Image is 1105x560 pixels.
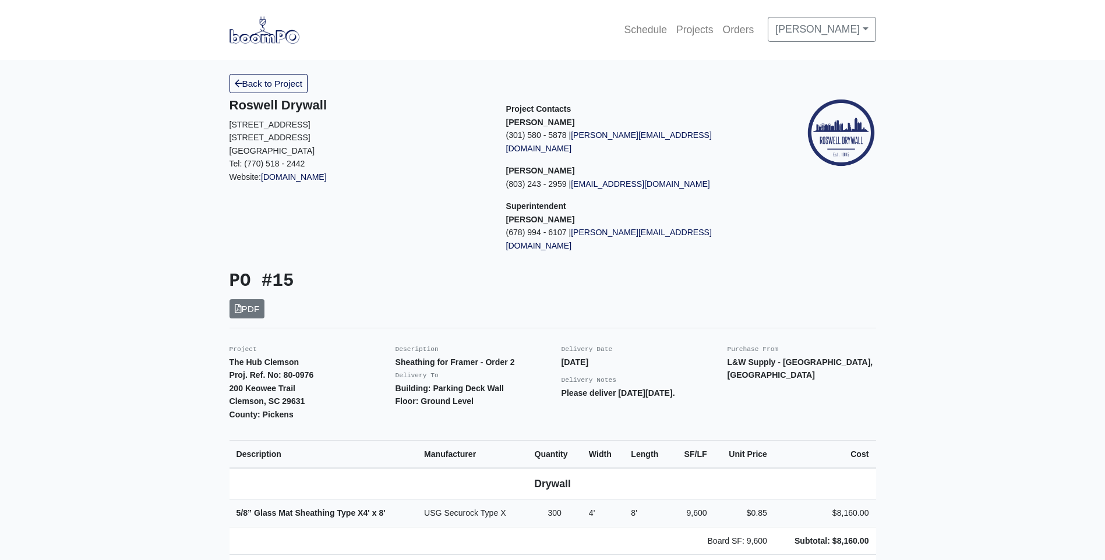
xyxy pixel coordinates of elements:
th: Width [582,440,624,468]
a: [PERSON_NAME] [768,17,875,41]
td: USG Securock Type X [417,499,528,527]
strong: County: Pickens [230,410,294,419]
strong: [PERSON_NAME] [506,118,575,127]
span: 4' [589,508,595,518]
a: [PERSON_NAME][EMAIL_ADDRESS][DOMAIN_NAME] [506,130,712,153]
td: Subtotal: $8,160.00 [774,527,876,555]
strong: The Hub Clemson [230,357,299,367]
span: x [372,508,377,518]
th: Description [230,440,417,468]
img: boomPO [230,16,299,43]
th: Cost [774,440,876,468]
td: $0.85 [714,499,774,527]
p: (803) 243 - 2959 | [506,178,765,191]
td: 9,600 [672,499,714,527]
small: Project [230,346,257,353]
small: Description [396,346,439,353]
strong: 200 Keowee Trail [230,384,295,393]
p: (301) 580 - 5878 | [506,129,765,155]
p: [STREET_ADDRESS] [230,118,489,132]
a: PDF [230,299,265,318]
th: Manufacturer [417,440,528,468]
strong: Please deliver [DATE][DATE]. [562,388,675,398]
th: SF/LF [672,440,714,468]
strong: [PERSON_NAME] [506,166,575,175]
small: Delivery Notes [562,377,617,384]
span: 8' [631,508,637,518]
th: Quantity [527,440,581,468]
p: (678) 994 - 6107 | [506,226,765,252]
h5: Roswell Drywall [230,98,489,113]
strong: Building: Parking Deck Wall [396,384,504,393]
a: [EMAIL_ADDRESS][DOMAIN_NAME] [571,179,710,189]
strong: Clemson, SC 29631 [230,396,305,406]
a: Projects [672,17,718,42]
a: [DOMAIN_NAME] [261,172,327,182]
span: Project Contacts [506,104,571,114]
strong: 5/8” Glass Mat Sheathing Type X [236,508,386,518]
small: Purchase From [728,346,779,353]
td: 300 [527,499,581,527]
a: Back to Project [230,74,308,93]
th: Unit Price [714,440,774,468]
p: [STREET_ADDRESS] [230,131,489,144]
span: 4' [363,508,370,518]
strong: [DATE] [562,357,589,367]
strong: [PERSON_NAME] [506,215,575,224]
th: Length [624,440,672,468]
strong: Proj. Ref. No: 80-0976 [230,370,314,380]
small: Delivery Date [562,346,613,353]
small: Delivery To [396,372,439,379]
a: Schedule [620,17,672,42]
span: Superintendent [506,201,566,211]
p: Tel: (770) 518 - 2442 [230,157,489,171]
strong: Floor: Ground Level [396,396,474,406]
a: [PERSON_NAME][EMAIL_ADDRESS][DOMAIN_NAME] [506,228,712,250]
span: Board SF: 9,600 [707,536,767,545]
div: Website: [230,98,489,183]
p: L&W Supply - [GEOGRAPHIC_DATA], [GEOGRAPHIC_DATA] [728,356,876,382]
b: Drywall [534,478,571,490]
a: Orders [718,17,759,42]
p: [GEOGRAPHIC_DATA] [230,144,489,158]
strong: Sheathing for Framer - Order 2 [396,357,515,367]
td: $8,160.00 [774,499,876,527]
span: 8' [379,508,385,518]
h3: PO #15 [230,271,544,292]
